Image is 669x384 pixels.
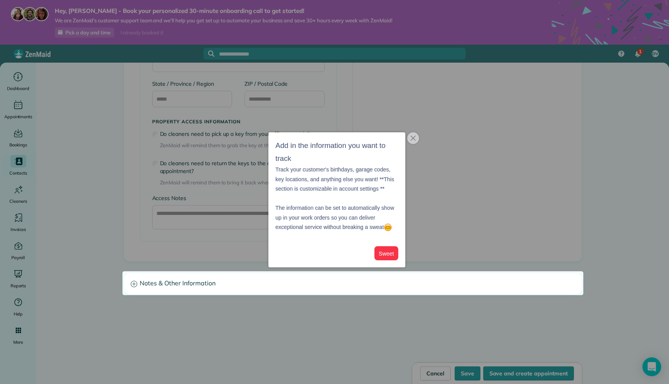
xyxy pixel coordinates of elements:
[124,274,581,294] a: Notes & Other Information
[268,132,405,267] div: Add in the information you want to trackTrack your customer&amp;#39;s birthdays, garage codes, ke...
[384,223,392,231] img: :blush:
[407,132,419,144] button: close,
[374,246,398,261] button: Sweet
[275,194,398,232] p: The information can be set to automatically show up in your work orders so you can deliver except...
[275,139,398,165] h3: Add in the information you want to track
[275,165,398,194] p: Track your customer's birthdays, garage codes, key locations, and anything else you want! **This ...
